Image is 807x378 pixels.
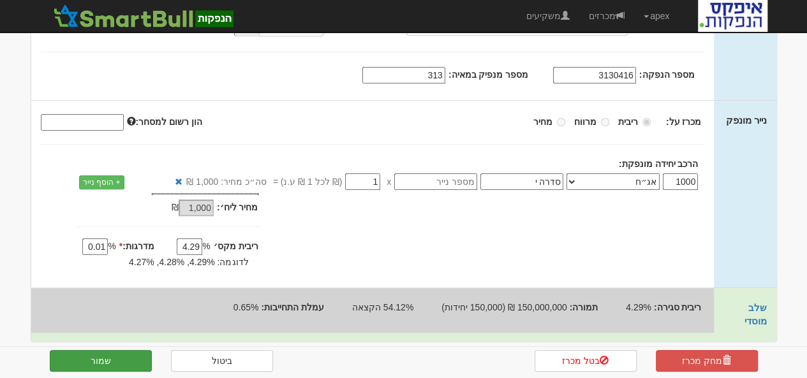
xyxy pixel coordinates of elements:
[533,117,552,127] strong: מחיר
[663,173,698,190] input: כמות
[345,173,380,190] input: מחיר *
[50,350,152,372] button: שמור
[233,302,259,312] span: 0.65%
[273,175,278,188] span: =
[656,350,758,372] a: מחק מכרז
[129,257,248,267] span: לדוגמה: 4.29%, 4.28%, 4.27%
[666,117,702,127] strong: מכרז על:
[387,175,391,188] span: x
[574,117,596,127] strong: מרווח
[448,68,528,81] label: מספר מנפיק במאיה:
[725,113,766,127] label: נייר מונפק
[744,302,767,326] a: שלב מוסדי
[642,118,651,126] input: ריבית
[278,175,342,188] span: (₪ לכל 1 ₪ ע.נ)
[557,118,565,126] input: מחיר
[50,3,237,29] img: SmartBull Logo
[601,118,609,126] input: מרווח
[186,175,267,188] span: סה״כ מחיר: 1,000 ₪
[108,240,115,252] span: %
[535,350,637,372] a: בטל מכרז
[654,301,702,314] label: ריבית סגירה:
[394,173,477,190] input: מספר נייר
[626,302,651,312] span: 4.29%
[261,301,324,314] label: עמלת התחייבות:
[569,301,598,314] label: תמורה:
[214,240,258,252] label: ריבית מקס׳
[352,302,413,312] span: 54.12% הקצאה
[118,201,217,216] div: ₪
[480,173,563,190] input: שם הסדרה
[441,302,566,312] span: 150,000,000 ₪ (150,000 יחידות)
[619,159,698,169] strong: הרכב יחידה מונפקת:
[202,240,210,252] span: %
[618,117,638,127] strong: ריבית
[119,240,154,252] label: מדרגות:
[639,68,695,81] label: מספר הנפקה:
[127,115,202,128] label: הון רשום למסחר:
[79,175,124,189] a: + הוסף נייר
[217,201,258,214] label: מחיר ליח׳:
[171,350,273,372] a: ביטול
